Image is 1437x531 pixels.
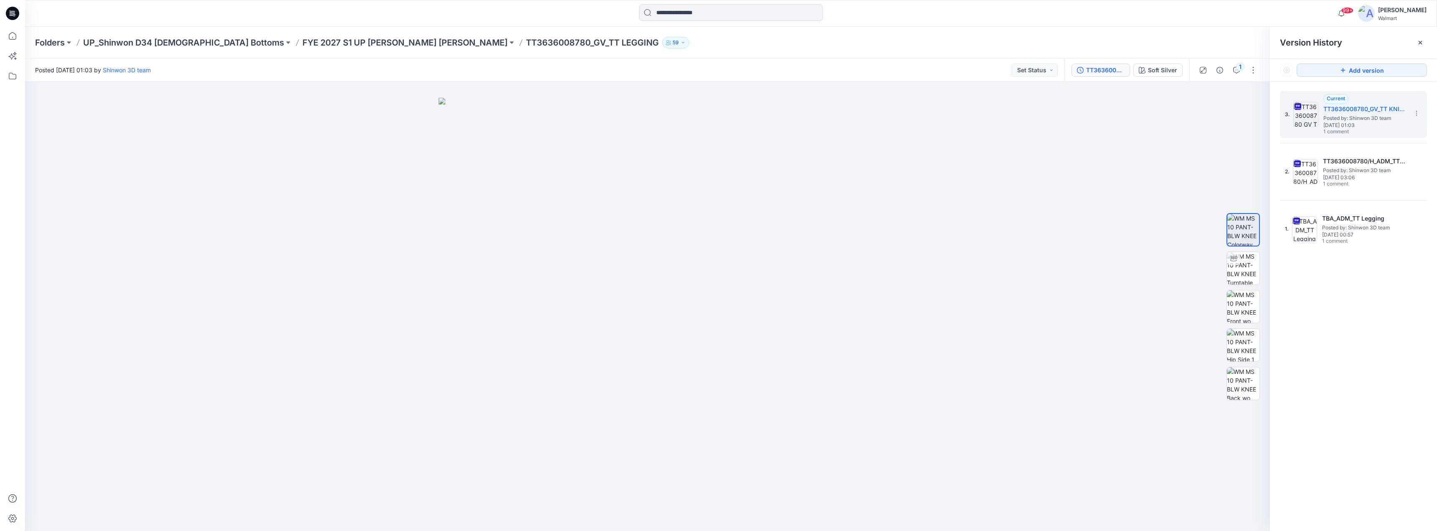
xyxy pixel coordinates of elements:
span: 2. [1285,168,1290,175]
span: Posted [DATE] 01:03 by [35,66,151,74]
img: TT3636008780_GV_TT KNIT LEGGING [1293,102,1318,127]
img: WM MS 10 PANT-BLW KNEE Colorway wo Avatar [1227,214,1259,246]
span: Current [1327,95,1345,102]
a: Folders [35,37,65,48]
h5: TT3636008780/H_ADM_TT Legging [1323,156,1407,166]
span: [DATE] 03:06 [1323,175,1407,180]
button: Add version [1297,64,1427,77]
div: 1 [1236,63,1244,71]
img: WM MS 10 PANT-BLW KNEE Front wo Avatar [1227,290,1259,323]
p: 59 [673,38,679,47]
img: WM MS 10 PANT-BLW KNEE Back wo Avatar [1227,367,1259,400]
button: 1 [1230,64,1243,77]
span: 99+ [1341,7,1353,14]
span: Version History [1280,38,1342,48]
h5: TT3636008780_GV_TT KNIT LEGGING [1323,104,1407,114]
a: Shinwon 3D team [103,66,151,74]
img: TT3636008780/H_ADM_TT Legging [1293,159,1318,184]
button: Soft Silver [1133,64,1183,77]
a: UP_Shinwon D34 [DEMOGRAPHIC_DATA] Bottoms [83,37,284,48]
button: Show Hidden Versions [1280,64,1293,77]
span: Posted by: Shinwon 3D team [1323,166,1407,175]
button: TT3636008780_GV_TT KNIT LEGGING [1071,64,1130,77]
div: Walmart [1378,15,1427,21]
span: [DATE] 00:57 [1322,232,1406,238]
button: Details [1213,64,1226,77]
a: FYE 2027 S1 UP [PERSON_NAME] [PERSON_NAME] [302,37,508,48]
img: WM MS 10 PANT-BLW KNEE Turntable with Avatar [1227,252,1259,285]
span: 3. [1285,111,1290,118]
div: TT3636008780_GV_TT KNIT LEGGING [1086,66,1125,75]
span: 1 comment [1323,129,1382,135]
span: Posted by: Shinwon 3D team [1323,114,1407,122]
p: TT3636008780_GV_TT LEGGING [526,37,659,48]
span: [DATE] 01:03 [1323,122,1407,128]
button: 59 [662,37,689,48]
h5: TBA_ADM_TT Legging [1322,213,1406,224]
span: 1. [1285,225,1289,233]
span: Posted by: Shinwon 3D team [1322,224,1406,232]
img: avatar [1358,5,1375,22]
span: 1 comment [1322,238,1381,245]
img: TBA_ADM_TT Legging [1292,216,1317,241]
img: WM MS 10 PANT-BLW KNEE Hip Side 1 wo Avatar [1227,329,1259,361]
span: 1 comment [1323,181,1381,188]
div: [PERSON_NAME] [1378,5,1427,15]
div: Soft Silver [1148,66,1177,75]
button: Close [1417,39,1424,46]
